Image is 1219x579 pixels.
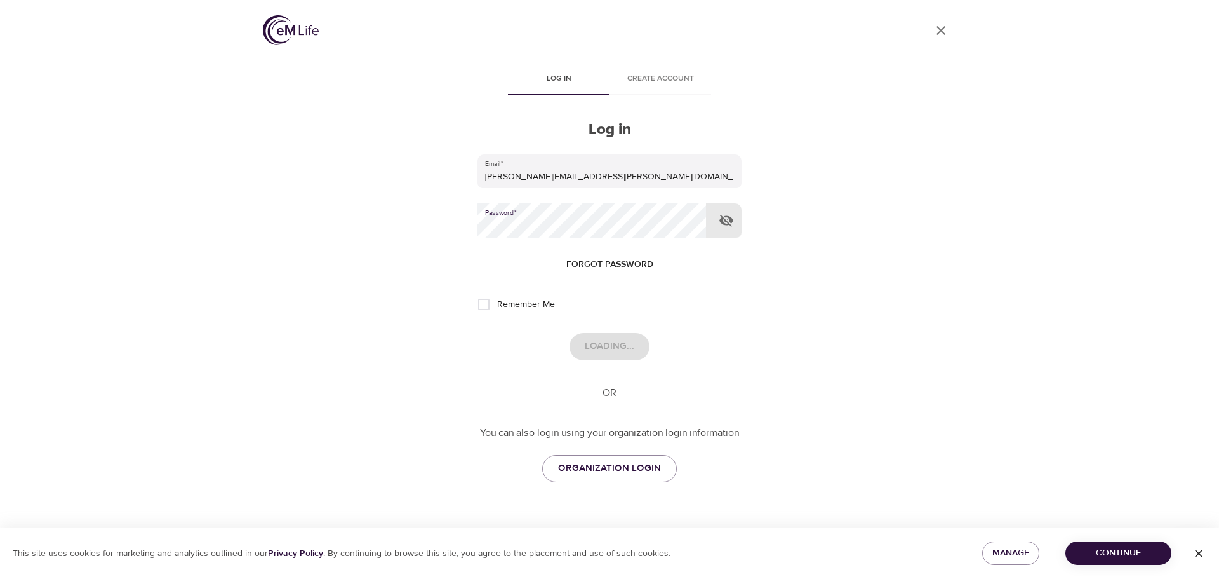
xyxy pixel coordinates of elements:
a: Privacy Policy [268,548,323,559]
span: Log in [516,72,602,86]
a: close [926,15,956,46]
h2: Log in [477,121,742,139]
button: Forgot password [561,253,658,276]
span: ORGANIZATION LOGIN [558,460,661,477]
img: logo [263,15,319,45]
span: Continue [1076,545,1161,561]
button: Manage [982,542,1039,565]
button: Continue [1065,542,1171,565]
p: You can also login using your organization login information [477,426,742,440]
div: disabled tabs example [477,65,742,95]
span: Create account [617,72,703,86]
span: Forgot password [566,257,653,273]
a: ORGANIZATION LOGIN [542,455,677,482]
div: OR [597,386,622,400]
span: Remember Me [497,298,555,311]
span: Manage [992,545,1029,561]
